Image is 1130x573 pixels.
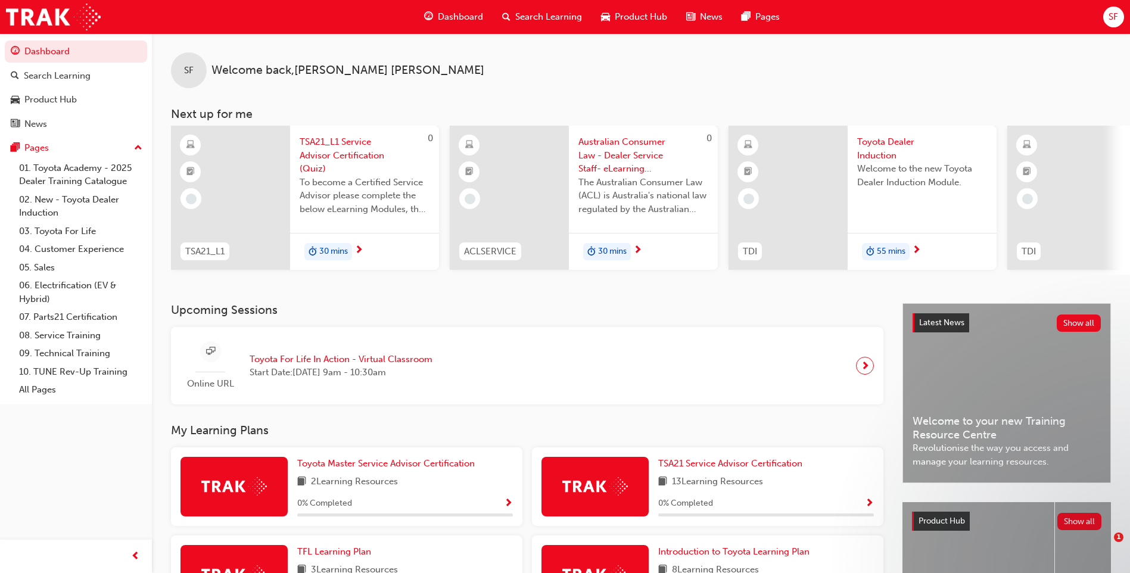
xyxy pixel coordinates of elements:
[658,546,810,557] span: Introduction to Toyota Learning Plan
[504,499,513,509] span: Show Progress
[464,245,516,259] span: ACLSERVICE
[6,4,101,30] img: Trak
[857,135,987,162] span: Toyota Dealer Induction
[861,357,870,374] span: next-icon
[913,441,1101,468] span: Revolutionise the way you access and manage your learning resources.
[438,10,483,24] span: Dashboard
[1023,138,1031,153] span: learningResourceType_ELEARNING-icon
[428,133,433,144] span: 0
[14,222,147,241] a: 03. Toyota For Life
[743,194,754,204] span: learningRecordVerb_NONE-icon
[578,176,708,216] span: The Australian Consumer Law (ACL) is Australia's national law regulated by the Australian Competi...
[1109,10,1118,24] span: SF
[415,5,493,29] a: guage-iconDashboard
[14,240,147,259] a: 04. Customer Experience
[1114,532,1123,542] span: 1
[866,244,874,260] span: duration-icon
[24,93,77,107] div: Product Hub
[686,10,695,24] span: news-icon
[615,10,667,24] span: Product Hub
[11,46,20,57] span: guage-icon
[14,363,147,381] a: 10. TUNE Rev-Up Training
[297,458,475,469] span: Toyota Master Service Advisor Certification
[562,477,628,496] img: Trak
[186,138,195,153] span: learningResourceType_ELEARNING-icon
[14,308,147,326] a: 07. Parts21 Certification
[633,245,642,256] span: next-icon
[592,5,677,29] a: car-iconProduct Hub
[5,38,147,137] button: DashboardSearch LearningProduct HubNews
[5,137,147,159] button: Pages
[1022,245,1036,259] span: TDI
[1022,194,1033,204] span: learningRecordVerb_NONE-icon
[171,126,439,270] a: 0TSA21_L1TSA21_L1 Service Advisor Certification (Quiz)To become a Certified Service Advisor pleas...
[250,353,432,366] span: Toyota For Life In Action - Virtual Classroom
[700,10,723,24] span: News
[184,64,194,77] span: SF
[14,259,147,277] a: 05. Sales
[902,303,1111,483] a: Latest NewsShow allWelcome to your new Training Resource CentreRevolutionise the way you access a...
[743,245,757,259] span: TDI
[729,126,997,270] a: TDIToyota Dealer InductionWelcome to the new Toyota Dealer Induction Module.duration-icon55 mins
[857,162,987,189] span: Welcome to the new Toyota Dealer Induction Module.
[744,138,752,153] span: learningResourceType_ELEARNING-icon
[5,113,147,135] a: News
[14,381,147,399] a: All Pages
[14,344,147,363] a: 09. Technical Training
[297,475,306,490] span: book-icon
[311,475,398,490] span: 2 Learning Resources
[297,545,376,559] a: TFL Learning Plan
[14,159,147,191] a: 01. Toyota Academy - 2025 Dealer Training Catalogue
[913,313,1101,332] a: Latest NewsShow all
[131,549,140,564] span: prev-icon
[515,10,582,24] span: Search Learning
[502,10,510,24] span: search-icon
[1057,314,1101,332] button: Show all
[186,164,195,180] span: booktick-icon
[755,10,780,24] span: Pages
[24,69,91,83] div: Search Learning
[658,475,667,490] span: book-icon
[598,245,627,259] span: 30 mins
[5,89,147,111] a: Product Hub
[658,497,713,510] span: 0 % Completed
[24,141,49,155] div: Pages
[171,303,883,317] h3: Upcoming Sessions
[11,71,19,82] span: search-icon
[658,545,814,559] a: Introduction to Toyota Learning Plan
[354,245,363,256] span: next-icon
[134,141,142,156] span: up-icon
[11,119,20,130] span: news-icon
[300,135,429,176] span: TSA21_L1 Service Advisor Certification (Quiz)
[742,10,751,24] span: pages-icon
[672,475,763,490] span: 13 Learning Resources
[424,10,433,24] span: guage-icon
[913,415,1101,441] span: Welcome to your new Training Resource Centre
[493,5,592,29] a: search-iconSearch Learning
[5,41,147,63] a: Dashboard
[5,65,147,87] a: Search Learning
[865,499,874,509] span: Show Progress
[732,5,789,29] a: pages-iconPages
[11,143,20,154] span: pages-icon
[201,477,267,496] img: Trak
[14,326,147,345] a: 08. Service Training
[658,457,807,471] a: TSA21 Service Advisor Certification
[319,245,348,259] span: 30 mins
[1023,164,1031,180] span: booktick-icon
[180,337,874,396] a: Online URLToyota For Life In Action - Virtual ClassroomStart Date:[DATE] 9am - 10:30am
[465,164,474,180] span: booktick-icon
[11,95,20,105] span: car-icon
[658,458,802,469] span: TSA21 Service Advisor Certification
[465,138,474,153] span: learningResourceType_ELEARNING-icon
[297,497,352,510] span: 0 % Completed
[211,64,484,77] span: Welcome back , [PERSON_NAME] [PERSON_NAME]
[677,5,732,29] a: news-iconNews
[309,244,317,260] span: duration-icon
[300,176,429,216] span: To become a Certified Service Advisor please complete the below eLearning Modules, the Service Ad...
[877,245,905,259] span: 55 mins
[206,344,215,359] span: sessionType_ONLINE_URL-icon
[919,317,964,328] span: Latest News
